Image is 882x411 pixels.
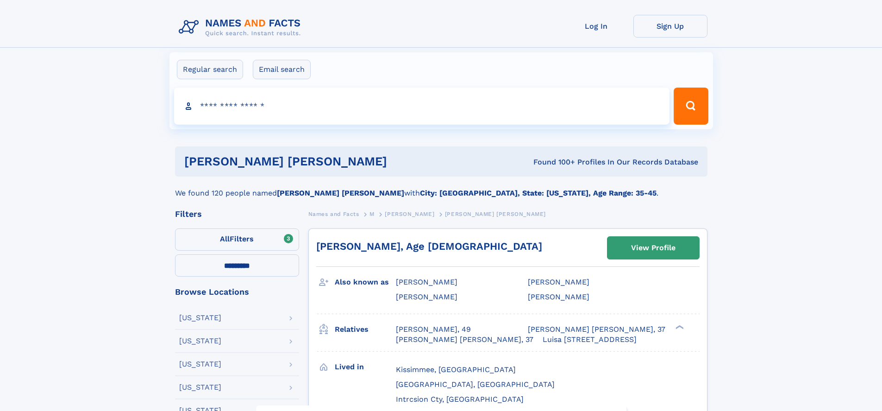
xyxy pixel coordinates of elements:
[179,384,221,391] div: [US_STATE]
[559,15,633,38] a: Log In
[175,177,707,199] div: We found 120 people named with .
[184,156,460,167] h1: [PERSON_NAME] [PERSON_NAME]
[631,237,676,259] div: View Profile
[175,288,299,296] div: Browse Locations
[179,337,221,345] div: [US_STATE]
[528,292,589,301] span: [PERSON_NAME]
[460,157,698,167] div: Found 100+ Profiles In Our Records Database
[179,314,221,322] div: [US_STATE]
[316,240,542,252] a: [PERSON_NAME], Age [DEMOGRAPHIC_DATA]
[607,237,699,259] a: View Profile
[396,324,471,335] a: [PERSON_NAME], 49
[385,208,434,220] a: [PERSON_NAME]
[420,189,657,197] b: City: [GEOGRAPHIC_DATA], State: [US_STATE], Age Range: 35-45
[179,360,221,368] div: [US_STATE]
[175,15,308,40] img: Logo Names and Facts
[335,274,396,290] h3: Also known as
[335,359,396,375] h3: Lived in
[396,365,516,374] span: Kissimmee, [GEOGRAPHIC_DATA]
[396,292,457,301] span: [PERSON_NAME]
[175,228,299,251] label: Filters
[396,380,555,389] span: [GEOGRAPHIC_DATA], [GEOGRAPHIC_DATA]
[369,208,375,220] a: M
[674,88,708,125] button: Search Button
[445,211,546,217] span: [PERSON_NAME] [PERSON_NAME]
[396,395,524,404] span: Intrcsion Cty, [GEOGRAPHIC_DATA]
[174,88,670,125] input: search input
[175,210,299,218] div: Filters
[177,60,243,79] label: Regular search
[673,324,684,330] div: ❯
[543,335,637,345] a: Luisa [STREET_ADDRESS]
[335,322,396,337] h3: Relatives
[369,211,375,217] span: M
[277,189,404,197] b: [PERSON_NAME] [PERSON_NAME]
[633,15,707,38] a: Sign Up
[528,278,589,286] span: [PERSON_NAME]
[528,324,665,335] a: [PERSON_NAME] [PERSON_NAME], 37
[308,208,359,220] a: Names and Facts
[396,335,533,345] a: [PERSON_NAME] [PERSON_NAME], 37
[385,211,434,217] span: [PERSON_NAME]
[253,60,311,79] label: Email search
[396,278,457,286] span: [PERSON_NAME]
[220,234,230,243] span: All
